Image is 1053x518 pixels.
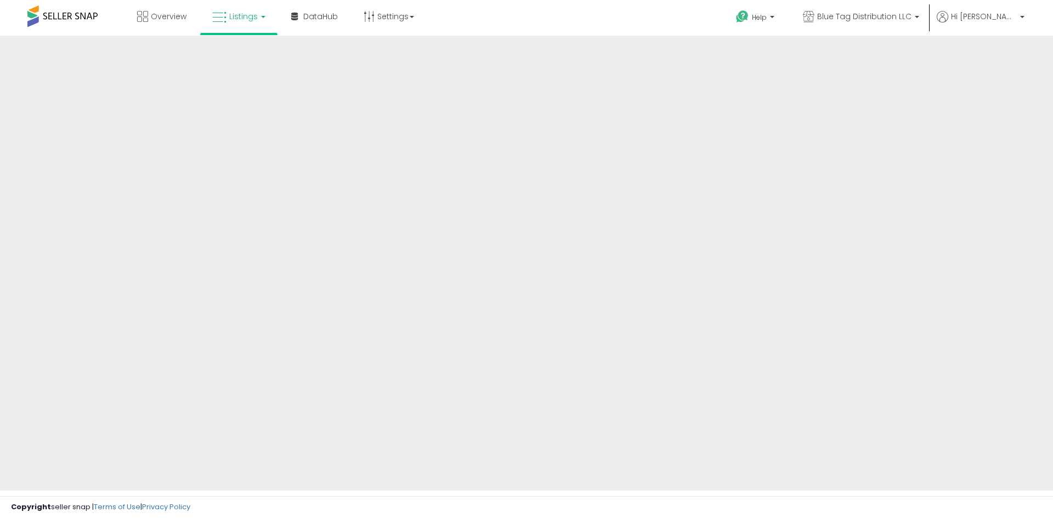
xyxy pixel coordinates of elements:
[937,11,1024,36] a: Hi [PERSON_NAME]
[752,13,767,22] span: Help
[151,11,186,22] span: Overview
[817,11,912,22] span: Blue Tag Distribution LLC
[303,11,338,22] span: DataHub
[727,2,785,36] a: Help
[735,10,749,24] i: Get Help
[229,11,258,22] span: Listings
[951,11,1017,22] span: Hi [PERSON_NAME]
